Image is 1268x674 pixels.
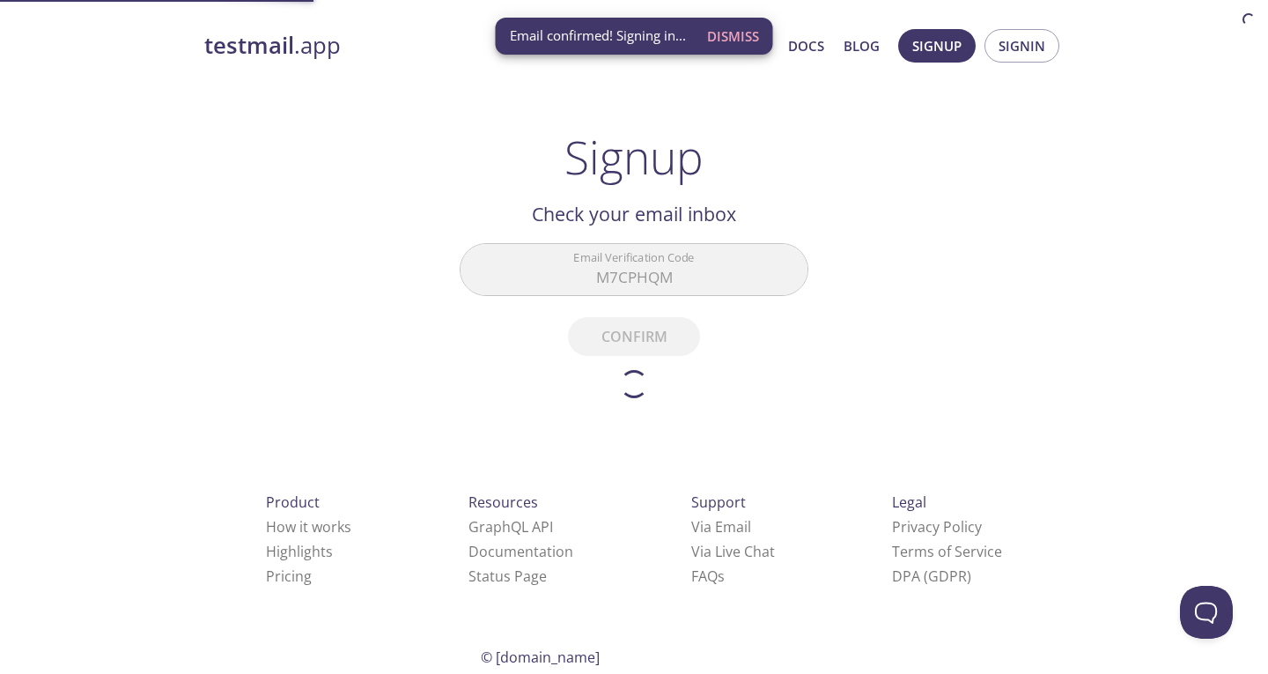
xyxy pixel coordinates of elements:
span: Product [266,493,320,512]
strong: testmail [204,30,294,61]
span: Support [691,493,746,512]
a: Highlights [266,542,333,561]
a: testmail.app [204,31,618,61]
a: FAQ [691,567,725,586]
button: Dismiss [700,19,766,53]
a: DPA (GDPR) [892,567,971,586]
a: Status Page [468,567,547,586]
h1: Signup [564,130,704,183]
a: Terms of Service [892,542,1002,561]
a: How it works [266,517,351,537]
h2: Check your email inbox [460,199,808,229]
a: Blog [844,34,880,57]
iframe: Help Scout Beacon - Open [1180,586,1233,639]
a: Docs [788,34,824,57]
a: Via Email [691,517,751,537]
span: Signin [999,34,1045,57]
span: Email confirmed! Signing in... [510,26,686,45]
a: Via Live Chat [691,542,775,561]
span: Legal [892,493,926,512]
span: s [718,567,725,586]
a: Documentation [468,542,573,561]
a: Pricing [266,567,312,586]
span: Dismiss [707,25,759,48]
span: © [DOMAIN_NAME] [481,648,600,667]
span: Signup [912,34,962,57]
a: GraphQL API [468,517,553,537]
span: Resources [468,493,538,512]
button: Signup [898,29,976,63]
button: Signin [984,29,1059,63]
a: Privacy Policy [892,517,982,537]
